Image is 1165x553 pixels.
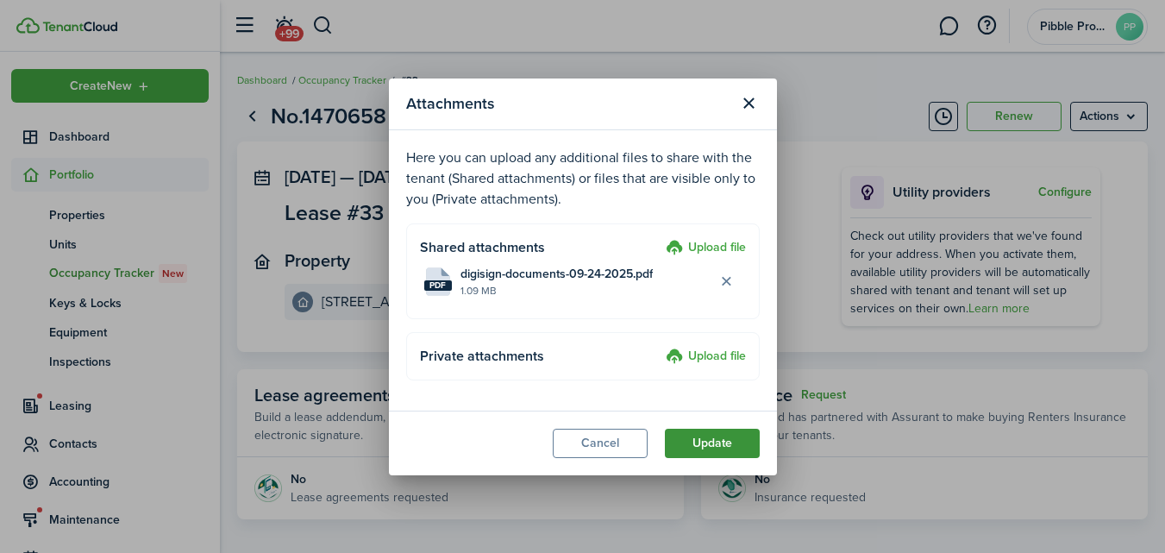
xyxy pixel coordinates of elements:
[424,280,452,291] file-extension: pdf
[406,148,760,210] p: Here you can upload any additional files to share with the tenant (Shared attachments) or files t...
[420,346,660,367] h4: Private attachments
[712,267,742,296] button: Delete file
[553,429,648,458] button: Cancel
[735,89,764,118] button: Close modal
[424,267,452,296] file-icon: File
[420,237,660,258] h4: Shared attachments
[460,265,653,283] span: digisign-documents-09-24-2025.pdf
[460,283,712,298] file-size: 1.09 MB
[665,429,760,458] button: Update
[406,87,730,121] modal-title: Attachments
